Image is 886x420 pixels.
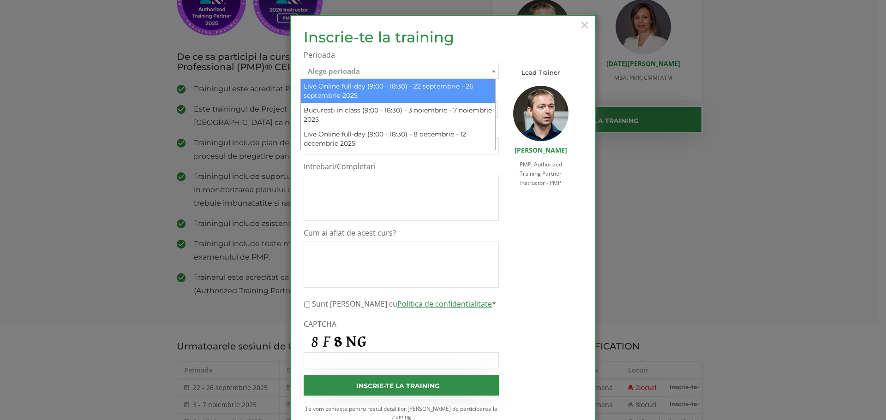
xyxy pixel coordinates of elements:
label: CAPTCHA [304,319,499,329]
label: Cum ai aflat de acest curs? [304,228,499,238]
a: Politica de confidentialitate [397,299,492,309]
label: Sunt [PERSON_NAME] cu * [312,298,496,309]
span: Alege perioada [308,66,360,76]
label: Intrebari/Completari [304,162,499,172]
a: [PERSON_NAME] [515,146,567,154]
label: Perioada [304,50,499,60]
h2: Inscrie-te la training [304,29,499,45]
li: Live Online full-day (9:00 - 18:30) - 22 septembrie - 26 septembrie 2025 [301,79,495,103]
h3: Lead Trainer [513,69,569,76]
button: Close [579,14,591,35]
input: Inscrie-te la training [304,375,499,396]
li: Bucuresti in class (9:00 - 18:30) - 3 noiembrie - 7 noiembrie 2025 [301,103,495,127]
span: PMP, Authorized Training Partner Instructor - PMP [520,160,562,187]
span: × [579,12,591,37]
li: Live Online full-day (9:00 - 18:30) - 8 decembrie - 12 decembrie 2025 [301,127,495,151]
